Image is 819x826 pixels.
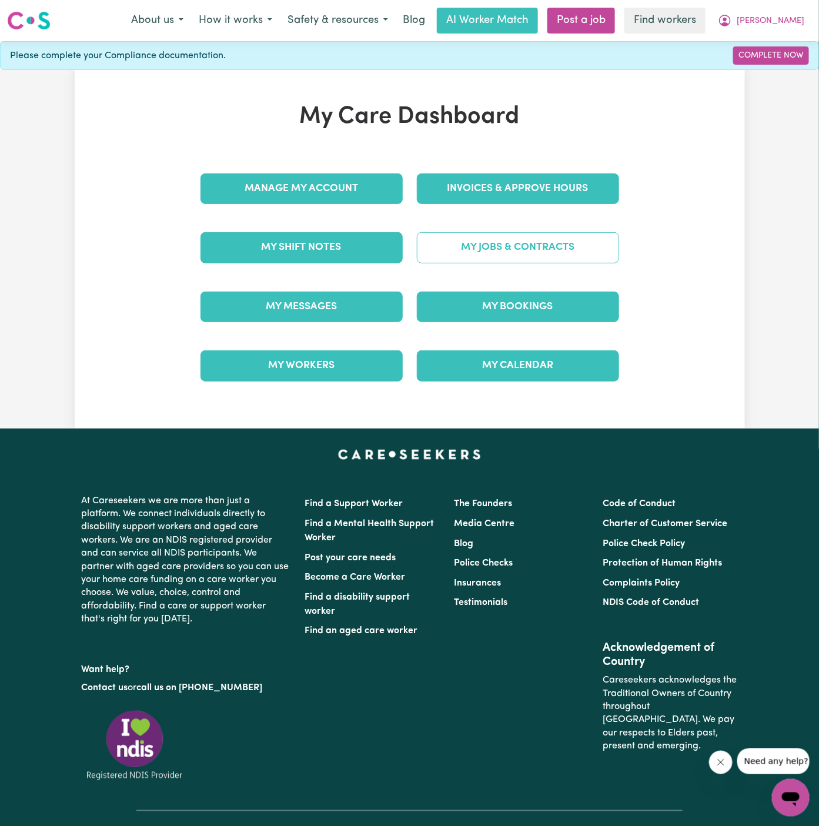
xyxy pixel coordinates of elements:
p: Careseekers acknowledges the Traditional Owners of Country throughout [GEOGRAPHIC_DATA]. We pay o... [603,669,737,757]
a: My Workers [200,350,403,381]
a: Charter of Customer Service [603,519,727,529]
a: My Calendar [417,350,619,381]
p: At Careseekers we are more than just a platform. We connect individuals directly to disability su... [82,490,291,631]
span: Please complete your Compliance documentation. [10,49,226,63]
a: Manage My Account [200,173,403,204]
a: call us on [PHONE_NUMBER] [137,683,263,693]
iframe: Button to launch messaging window [772,779,810,817]
a: Become a Care Worker [305,573,406,582]
a: NDIS Code of Conduct [603,598,699,607]
a: Careseekers logo [7,7,51,34]
a: My Jobs & Contracts [417,232,619,263]
a: Careseekers home page [338,450,481,459]
a: AI Worker Match [437,8,538,34]
p: Want help? [82,658,291,676]
a: Police Check Policy [603,539,685,549]
a: Code of Conduct [603,499,676,509]
a: Find workers [624,8,706,34]
a: Insurances [454,578,501,588]
h1: My Care Dashboard [193,103,626,131]
iframe: Message from company [737,748,810,774]
a: Find a Support Worker [305,499,403,509]
a: Testimonials [454,598,507,607]
a: Media Centre [454,519,514,529]
a: Contact us [82,683,128,693]
a: Find an aged care worker [305,626,418,636]
a: Complaints Policy [603,578,680,588]
button: How it works [191,8,280,33]
button: My Account [710,8,812,33]
a: My Bookings [417,292,619,322]
a: Post a job [547,8,615,34]
a: Blog [396,8,432,34]
a: Find a Mental Health Support Worker [305,519,434,543]
a: Police Checks [454,559,513,568]
img: Registered NDIS provider [82,708,188,782]
span: [PERSON_NAME] [737,15,804,28]
img: Careseekers logo [7,10,51,31]
a: Complete Now [733,46,809,65]
a: Protection of Human Rights [603,559,722,568]
a: My Shift Notes [200,232,403,263]
iframe: Close message [709,751,733,774]
p: or [82,677,291,699]
h2: Acknowledgement of Country [603,641,737,669]
button: About us [123,8,191,33]
a: Post your care needs [305,553,396,563]
a: The Founders [454,499,512,509]
a: My Messages [200,292,403,322]
a: Invoices & Approve Hours [417,173,619,204]
button: Safety & resources [280,8,396,33]
a: Blog [454,539,473,549]
a: Find a disability support worker [305,593,410,616]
